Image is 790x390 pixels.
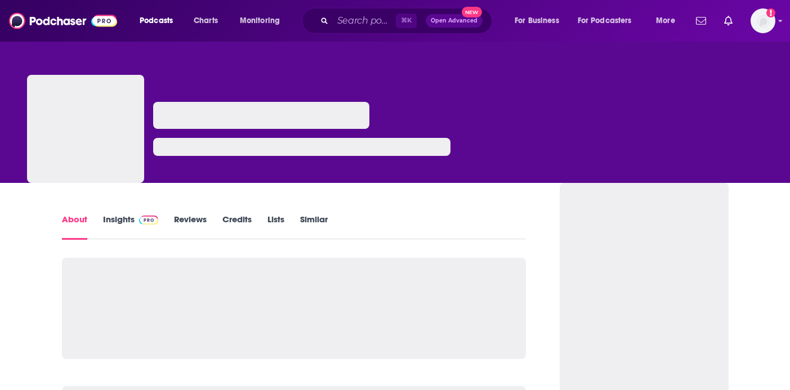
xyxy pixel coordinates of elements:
[431,18,477,24] span: Open Advanced
[62,214,87,240] a: About
[333,12,396,30] input: Search podcasts, credits, & more...
[570,12,648,30] button: open menu
[396,14,417,28] span: ⌘ K
[691,11,711,30] a: Show notifications dropdown
[507,12,573,30] button: open menu
[300,214,328,240] a: Similar
[462,7,482,17] span: New
[766,8,775,17] svg: Add a profile image
[751,8,775,33] button: Show profile menu
[194,13,218,29] span: Charts
[578,13,632,29] span: For Podcasters
[132,12,188,30] button: open menu
[267,214,284,240] a: Lists
[222,214,252,240] a: Credits
[751,8,775,33] img: User Profile
[240,13,280,29] span: Monitoring
[656,13,675,29] span: More
[515,13,559,29] span: For Business
[174,214,207,240] a: Reviews
[313,8,503,34] div: Search podcasts, credits, & more...
[140,13,173,29] span: Podcasts
[139,216,159,225] img: Podchaser Pro
[103,214,159,240] a: InsightsPodchaser Pro
[426,14,483,28] button: Open AdvancedNew
[648,12,689,30] button: open menu
[751,8,775,33] span: Logged in as antonettefrontgate
[720,11,737,30] a: Show notifications dropdown
[186,12,225,30] a: Charts
[232,12,294,30] button: open menu
[9,10,117,32] img: Podchaser - Follow, Share and Rate Podcasts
